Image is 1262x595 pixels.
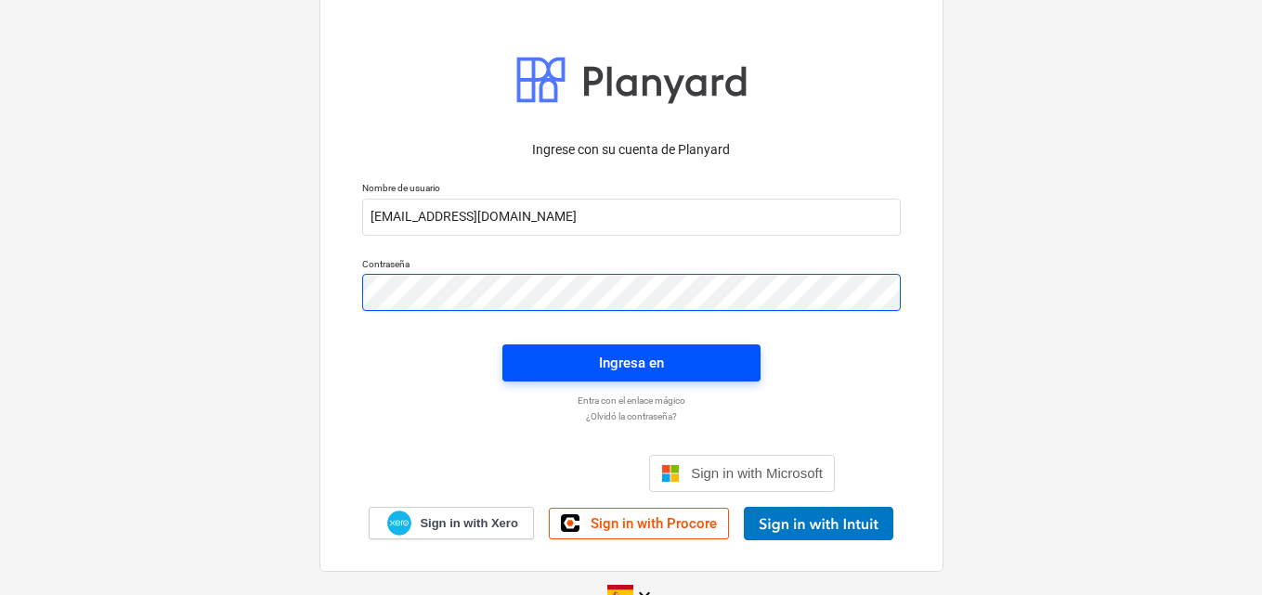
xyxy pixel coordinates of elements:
[661,464,680,483] img: Microsoft logo
[362,182,901,198] p: Nombre de usuario
[1169,506,1262,595] div: Widget de chat
[502,344,761,382] button: Ingresa en
[418,453,644,494] iframe: Botón Iniciar sesión con Google
[691,465,823,481] span: Sign in with Microsoft
[362,199,901,236] input: Nombre de usuario
[1169,506,1262,595] iframe: Chat Widget
[362,258,901,274] p: Contraseña
[387,511,411,536] img: Xero logo
[420,515,517,532] span: Sign in with Xero
[369,507,534,539] a: Sign in with Xero
[591,515,717,532] span: Sign in with Procore
[549,508,729,539] a: Sign in with Procore
[599,351,664,375] div: Ingresa en
[353,410,910,422] a: ¿Olvidó la contraseña?
[353,395,910,407] a: Entra con el enlace mágico
[362,140,901,160] p: Ingrese con su cuenta de Planyard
